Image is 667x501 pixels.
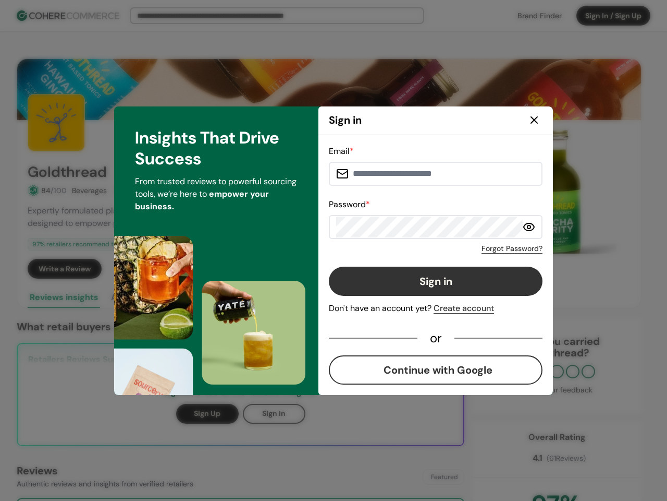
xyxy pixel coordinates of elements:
label: Email [329,146,354,157]
div: or [417,333,454,343]
h2: Sign in [329,112,362,128]
label: Password [329,199,370,210]
div: Create account [434,302,494,315]
a: Forgot Password? [481,243,542,254]
span: empower your business. [135,188,269,212]
button: Continue with Google [329,355,542,385]
div: Don't have an account yet? [329,302,542,315]
h3: Insights That Drive Success [135,127,298,169]
button: Sign in [329,267,542,296]
p: From trusted reviews to powerful sourcing tools, we’re here to [135,175,298,213]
